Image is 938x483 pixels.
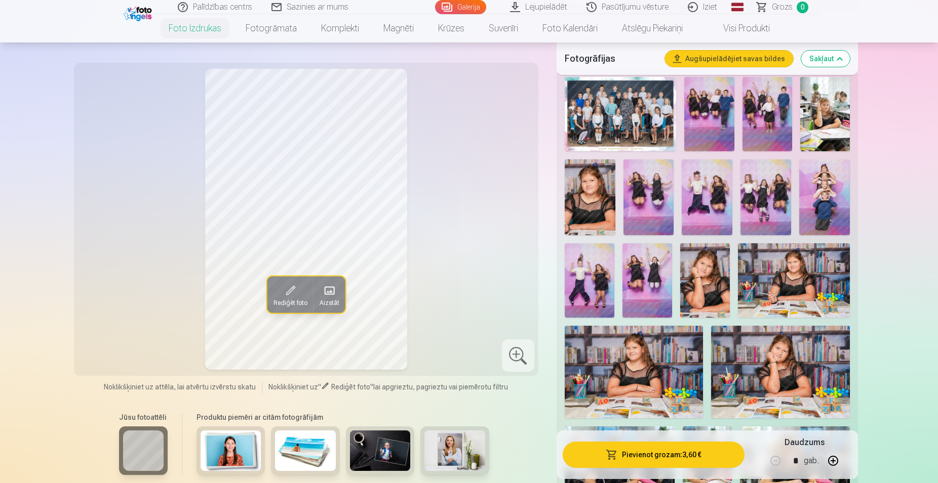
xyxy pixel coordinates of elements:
span: lai apgrieztu, pagrieztu vai piemērotu filtru [373,383,508,391]
span: Aizstāt [319,298,339,306]
a: Foto izdrukas [157,14,233,42]
a: Komplekti [309,14,371,42]
a: Suvenīri [477,14,530,42]
button: Rediģēt foto [267,276,313,313]
a: Fotogrāmata [233,14,309,42]
a: Foto kalendāri [530,14,610,42]
a: Visi produkti [695,14,782,42]
span: " [370,383,373,391]
button: Augšupielādējiet savas bildes [665,51,793,67]
span: 0 [797,2,808,13]
img: /fa1 [124,4,154,21]
a: Atslēgu piekariņi [610,14,695,42]
span: Rediģēt foto [331,383,370,391]
a: Magnēti [371,14,426,42]
span: Noklikšķiniet uz [268,383,318,391]
button: Aizstāt [313,276,345,313]
h6: Jūsu fotoattēli [119,412,168,422]
div: gab. [804,449,819,473]
a: Krūzes [426,14,477,42]
span: " [318,383,321,391]
h5: Daudzums [785,436,825,449]
h5: Fotogrāfijas [565,52,657,66]
span: Noklikšķiniet uz attēla, lai atvērtu izvērstu skatu [104,382,256,392]
span: Grozs [772,1,793,13]
h6: Produktu piemēri ar citām fotogrāfijām [192,412,493,422]
button: Pievienot grozam:3,60 € [563,442,745,468]
span: Rediģēt foto [273,298,307,306]
button: Sakļaut [801,51,850,67]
